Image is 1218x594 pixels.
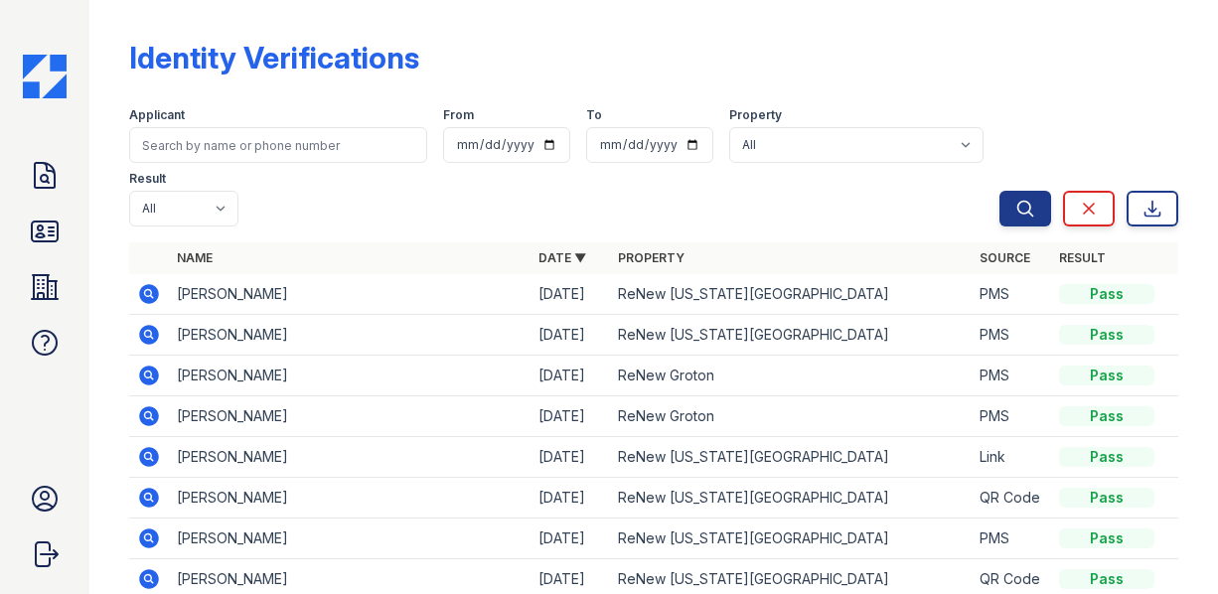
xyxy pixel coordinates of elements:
[972,315,1051,356] td: PMS
[1059,250,1106,265] a: Result
[531,437,610,478] td: [DATE]
[177,250,213,265] a: Name
[586,107,602,123] label: To
[1059,528,1154,548] div: Pass
[531,356,610,396] td: [DATE]
[531,274,610,315] td: [DATE]
[169,274,531,315] td: [PERSON_NAME]
[972,519,1051,559] td: PMS
[1059,569,1154,589] div: Pass
[972,396,1051,437] td: PMS
[169,437,531,478] td: [PERSON_NAME]
[531,478,610,519] td: [DATE]
[1059,406,1154,426] div: Pass
[443,107,474,123] label: From
[610,519,972,559] td: ReNew [US_STATE][GEOGRAPHIC_DATA]
[169,478,531,519] td: [PERSON_NAME]
[129,107,185,123] label: Applicant
[610,478,972,519] td: ReNew [US_STATE][GEOGRAPHIC_DATA]
[538,250,586,265] a: Date ▼
[1059,488,1154,508] div: Pass
[1059,366,1154,385] div: Pass
[972,478,1051,519] td: QR Code
[169,396,531,437] td: [PERSON_NAME]
[1059,447,1154,467] div: Pass
[169,356,531,396] td: [PERSON_NAME]
[610,315,972,356] td: ReNew [US_STATE][GEOGRAPHIC_DATA]
[169,315,531,356] td: [PERSON_NAME]
[531,519,610,559] td: [DATE]
[531,315,610,356] td: [DATE]
[610,437,972,478] td: ReNew [US_STATE][GEOGRAPHIC_DATA]
[531,396,610,437] td: [DATE]
[129,171,166,187] label: Result
[980,250,1030,265] a: Source
[729,107,782,123] label: Property
[972,274,1051,315] td: PMS
[610,356,972,396] td: ReNew Groton
[972,356,1051,396] td: PMS
[618,250,685,265] a: Property
[129,40,419,75] div: Identity Verifications
[169,519,531,559] td: [PERSON_NAME]
[972,437,1051,478] td: Link
[1059,325,1154,345] div: Pass
[610,396,972,437] td: ReNew Groton
[1059,284,1154,304] div: Pass
[610,274,972,315] td: ReNew [US_STATE][GEOGRAPHIC_DATA]
[23,55,67,98] img: CE_Icon_Blue-c292c112584629df590d857e76928e9f676e5b41ef8f769ba2f05ee15b207248.png
[129,127,427,163] input: Search by name or phone number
